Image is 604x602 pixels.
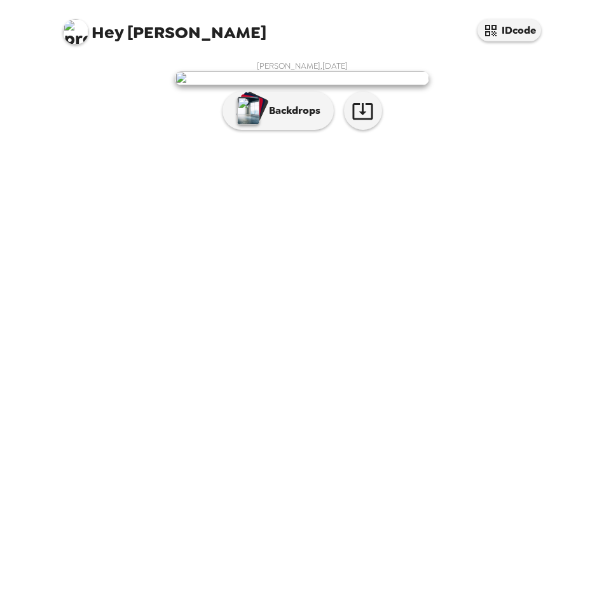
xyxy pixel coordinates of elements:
img: profile pic [63,19,88,45]
button: IDcode [477,19,541,41]
p: Backdrops [263,103,320,118]
button: Backdrops [223,92,334,130]
span: [PERSON_NAME] [63,13,266,41]
img: user [175,71,429,85]
span: [PERSON_NAME] , [DATE] [257,60,348,71]
span: Hey [92,21,123,44]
